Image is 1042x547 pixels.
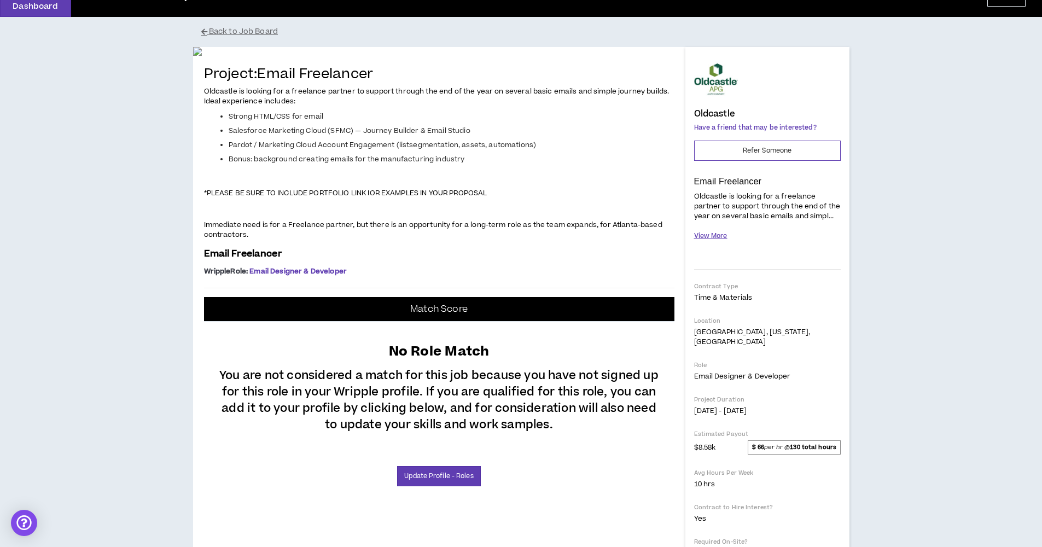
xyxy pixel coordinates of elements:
p: Avg Hours Per Week [694,469,841,477]
button: Refer Someone [694,141,841,161]
p: [DATE] - [DATE] [694,406,841,416]
span: Email Designer & Developer [694,371,791,381]
button: Back to Job Board [201,22,858,42]
h4: Project: Email Freelancer [204,67,674,83]
p: Project Duration [694,395,841,404]
span: per hr @ [748,440,840,455]
strong: 130 total hours [790,443,836,451]
p: Contract to Hire Interest? [694,503,841,511]
span: Oldcastle is looking for a freelance partner to support through the end of the year on several ba... [204,86,670,106]
span: Email Freelancer [204,247,282,260]
p: Match Score [410,304,468,315]
p: Yes [694,514,841,523]
span: Immediate need is for a Freelance partner, but there is an opportunity for a long-term role as th... [204,220,662,240]
h4: Oldcastle [694,109,735,119]
p: Time & Materials [694,293,841,302]
strong: $ 66 [752,443,764,451]
p: Location [694,317,841,325]
p: Role [694,361,841,369]
p: Have a friend that may be interested? [694,123,841,133]
p: [GEOGRAPHIC_DATA], [US_STATE], [GEOGRAPHIC_DATA] [694,327,841,347]
button: View More [694,226,727,246]
span: Pardot / Marketing Cloud Account Engagement (listsegmentation, assets, automations) [229,140,537,150]
span: *PLEASE BE SURE TO INCLUDE PORTFOLIO LINK IOR EXAMPLES IN YOUR PROPOSAL [204,188,487,198]
p: 10 hrs [694,479,841,489]
p: Required On-Site? [694,538,841,546]
div: Open Intercom Messenger [11,510,37,536]
p: No Role Match [389,336,490,362]
span: Wripple Role : [204,266,248,276]
img: o2wNDzK1PEuNEKgfJot9vJi91qC4gyTwJvYTqW6i.jpg [193,47,685,56]
p: You are not considered a match for this job because you have not signed up for this role in your ... [215,361,663,433]
span: Strong HTML/CSS for email [229,112,324,121]
p: Email Freelancer [694,176,841,187]
p: Estimated Payout [694,430,841,438]
p: Dashboard [13,1,58,12]
span: Salesforce Marketing Cloud (SFMC) — Journey Builder & Email Studio [229,126,470,136]
p: Contract Type [694,282,841,290]
span: $8.58k [694,441,716,454]
a: Update Profile - Roles [397,466,480,486]
p: Oldcastle is looking for a freelance partner to support through the end of the year on several ba... [694,191,841,222]
span: Email Designer & Developer [249,266,347,276]
span: Bonus: background creating emails for the manufacturing industry [229,154,465,164]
